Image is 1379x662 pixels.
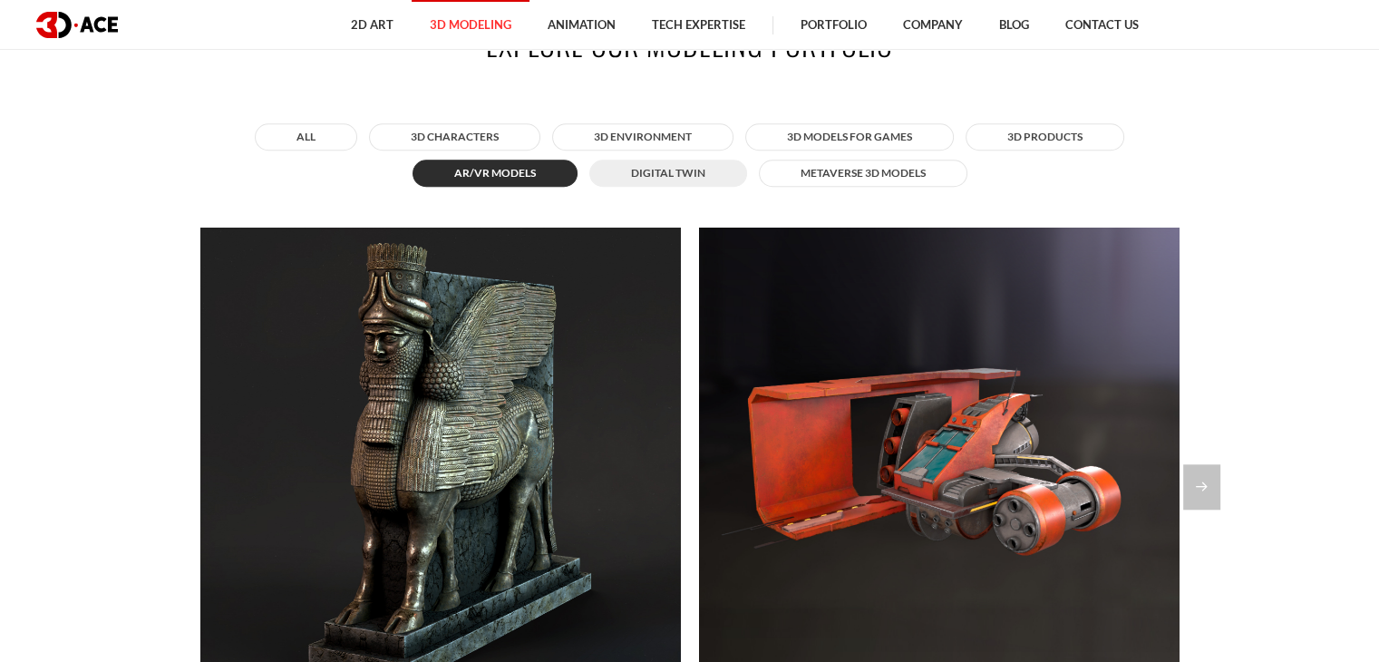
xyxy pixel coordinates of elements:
button: 3D Products [966,123,1124,151]
button: Metaverse 3D Models [759,160,967,187]
button: 3D Environment [552,123,733,151]
button: Digital twin [589,160,747,187]
img: logo dark [36,12,118,38]
div: Next slide [1183,464,1220,510]
button: All [255,123,357,151]
button: AR/VR Models [413,160,578,187]
button: 3D Characters [369,123,540,151]
button: 3D Models for Games [745,123,954,151]
h2: Explore our modeling portfolio [187,24,1193,64]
